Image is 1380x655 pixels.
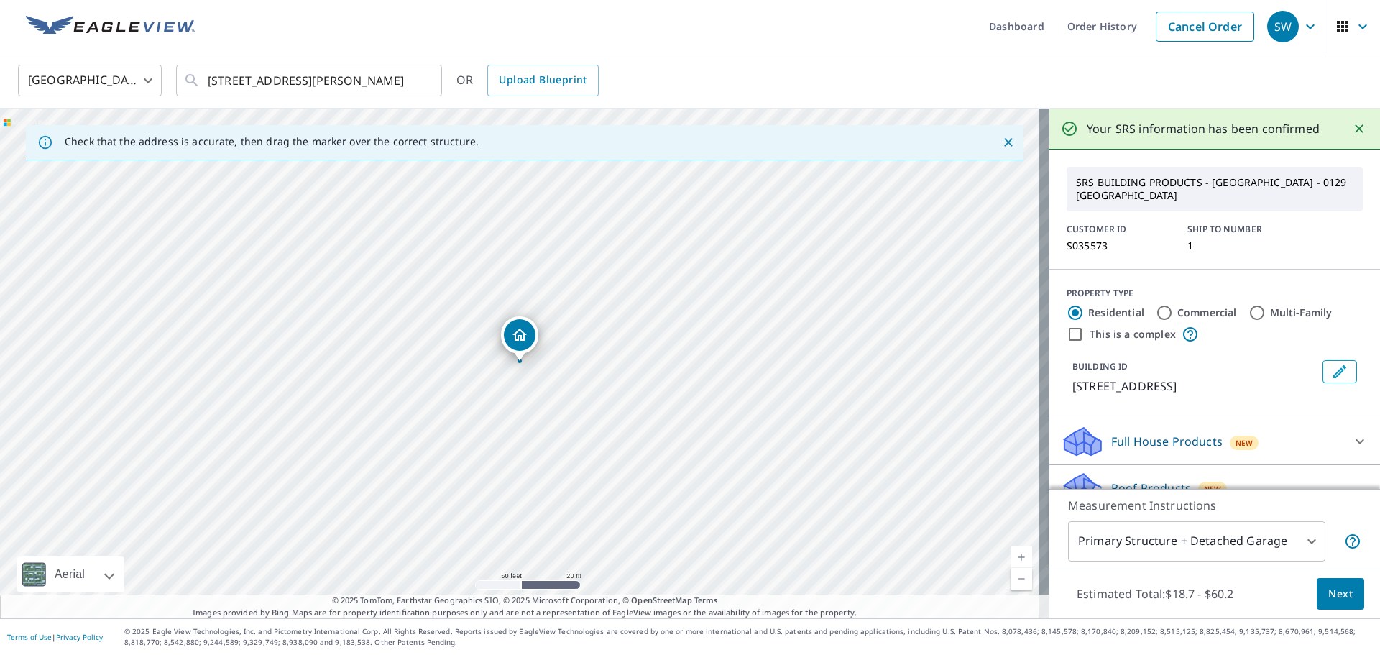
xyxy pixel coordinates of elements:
[1068,497,1361,514] p: Measurement Instructions
[1317,578,1364,610] button: Next
[1111,433,1223,450] p: Full House Products
[694,595,718,605] a: Terms
[50,556,89,592] div: Aerial
[7,633,103,641] p: |
[1322,360,1357,383] button: Edit building 1
[1328,585,1353,603] span: Next
[1187,240,1291,252] p: 1
[1061,471,1368,527] div: Roof ProductsNewPremium with Regular Delivery
[1061,424,1368,459] div: Full House ProductsNew
[65,135,479,148] p: Check that the address is accurate, then drag the marker over the correct structure.
[208,60,413,101] input: Search by address or latitude-longitude
[999,133,1018,152] button: Close
[1067,223,1170,236] p: CUSTOMER ID
[1011,568,1032,590] a: Current Level 19, Zoom Out
[1156,12,1254,42] a: Cancel Order
[26,16,195,37] img: EV Logo
[1350,119,1368,138] button: Close
[1065,578,1245,610] p: Estimated Total: $18.7 - $60.2
[7,632,52,642] a: Terms of Use
[1270,306,1333,320] label: Multi-Family
[17,556,124,592] div: Aerial
[1072,360,1128,372] p: BUILDING ID
[1011,546,1032,568] a: Current Level 19, Zoom In
[1067,287,1363,300] div: PROPERTY TYPE
[332,595,718,607] span: © 2025 TomTom, Earthstar Geographics SIO, © 2025 Microsoft Corporation, ©
[1267,11,1299,42] div: SW
[499,71,586,89] span: Upload Blueprint
[1344,533,1361,550] span: Your report will include the primary structure and a detached garage if one exists.
[1236,437,1253,449] span: New
[631,595,691,605] a: OpenStreetMap
[1070,170,1359,208] p: SRS BUILDING PRODUCTS - [GEOGRAPHIC_DATA] - 0129 [GEOGRAPHIC_DATA]
[1088,306,1144,320] label: Residential
[456,65,599,96] div: OR
[1111,480,1191,497] p: Roof Products
[1072,377,1317,395] p: [STREET_ADDRESS]
[1187,223,1291,236] p: SHIP TO NUMBER
[18,60,162,101] div: [GEOGRAPHIC_DATA]
[1068,521,1325,562] div: Primary Structure + Detached Garage
[487,65,598,96] a: Upload Blueprint
[1177,306,1237,320] label: Commercial
[1204,483,1222,495] span: New
[56,632,103,642] a: Privacy Policy
[501,316,538,361] div: Dropped pin, building 1, Residential property, 209 Cherry Branch Dr Havelock, NC 28532
[1090,327,1176,342] label: This is a complex
[1067,240,1170,252] p: S035573
[124,626,1373,648] p: © 2025 Eagle View Technologies, Inc. and Pictometry International Corp. All Rights Reserved. Repo...
[1087,120,1320,137] p: Your SRS information has been confirmed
